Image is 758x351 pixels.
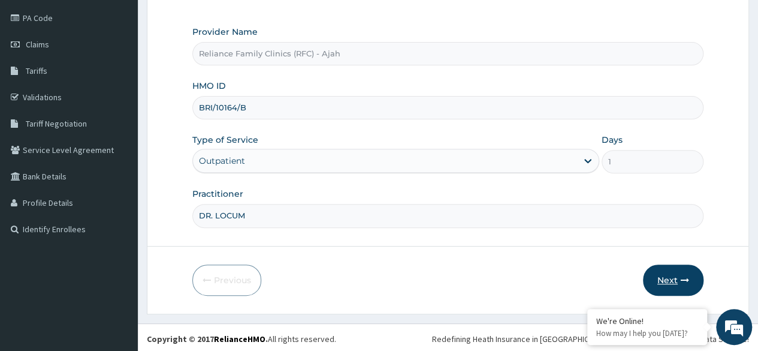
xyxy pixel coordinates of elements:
strong: Copyright © 2017 . [147,334,268,344]
label: HMO ID [192,80,226,92]
span: Claims [26,39,49,50]
div: Redefining Heath Insurance in [GEOGRAPHIC_DATA] using Telemedicine and Data Science! [432,333,749,345]
div: We're Online! [596,316,698,326]
button: Next [643,265,703,296]
input: Enter HMO ID [192,96,703,119]
span: We're online! [70,101,165,223]
div: Minimize live chat window [197,6,225,35]
label: Days [602,134,623,146]
span: Tariff Negotiation [26,118,87,129]
label: Provider Name [192,26,258,38]
label: Type of Service [192,134,258,146]
label: Practitioner [192,188,243,200]
img: d_794563401_company_1708531726252_794563401 [22,60,49,90]
a: RelianceHMO [214,334,265,344]
span: Tariffs [26,65,47,76]
textarea: Type your message and hit 'Enter' [6,228,228,270]
div: Outpatient [199,155,245,167]
button: Previous [192,265,261,296]
input: Enter Name [192,204,703,227]
div: Chat with us now [62,67,201,83]
p: How may I help you today? [596,328,698,338]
